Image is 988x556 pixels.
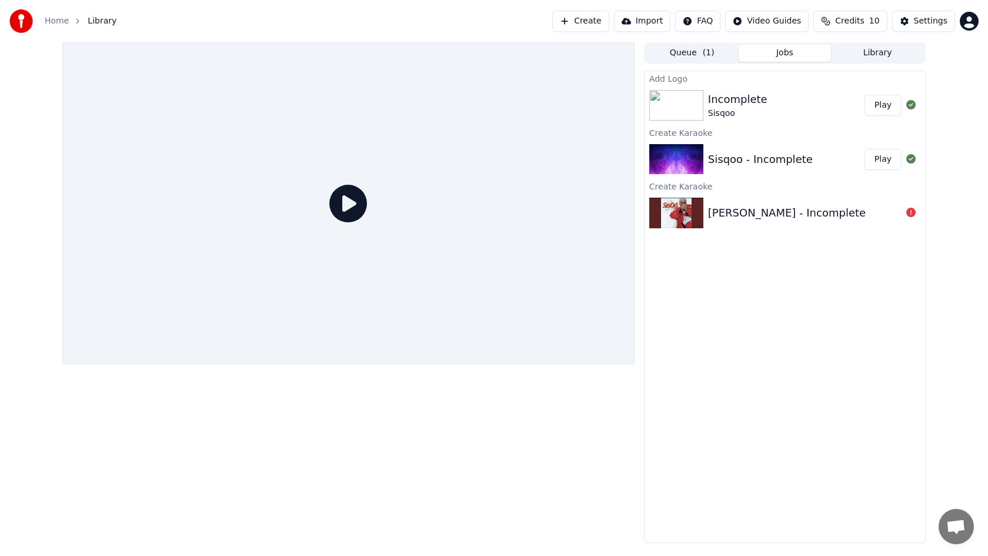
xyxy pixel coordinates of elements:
button: Video Guides [725,11,809,32]
button: Library [831,45,924,62]
button: Settings [892,11,955,32]
span: Library [88,15,116,27]
button: Credits10 [813,11,887,32]
div: Create Karaoke [645,179,925,193]
span: ( 1 ) [703,47,715,59]
div: Sisqoo - Incomplete [708,151,813,168]
div: [PERSON_NAME] - Incomplete [708,205,866,221]
span: 10 [869,15,880,27]
a: Home [45,15,69,27]
div: Create Karaoke [645,125,925,139]
img: youka [9,9,33,33]
a: Open chat [939,509,974,544]
button: Jobs [739,45,832,62]
button: Create [552,11,609,32]
div: Incomplete [708,91,767,108]
button: Import [614,11,670,32]
nav: breadcrumb [45,15,116,27]
div: Settings [914,15,947,27]
button: Play [864,95,902,116]
div: Sisqoo [708,108,767,119]
button: Queue [646,45,739,62]
div: Add Logo [645,71,925,85]
span: Credits [835,15,864,27]
button: FAQ [675,11,720,32]
button: Play [864,149,902,170]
